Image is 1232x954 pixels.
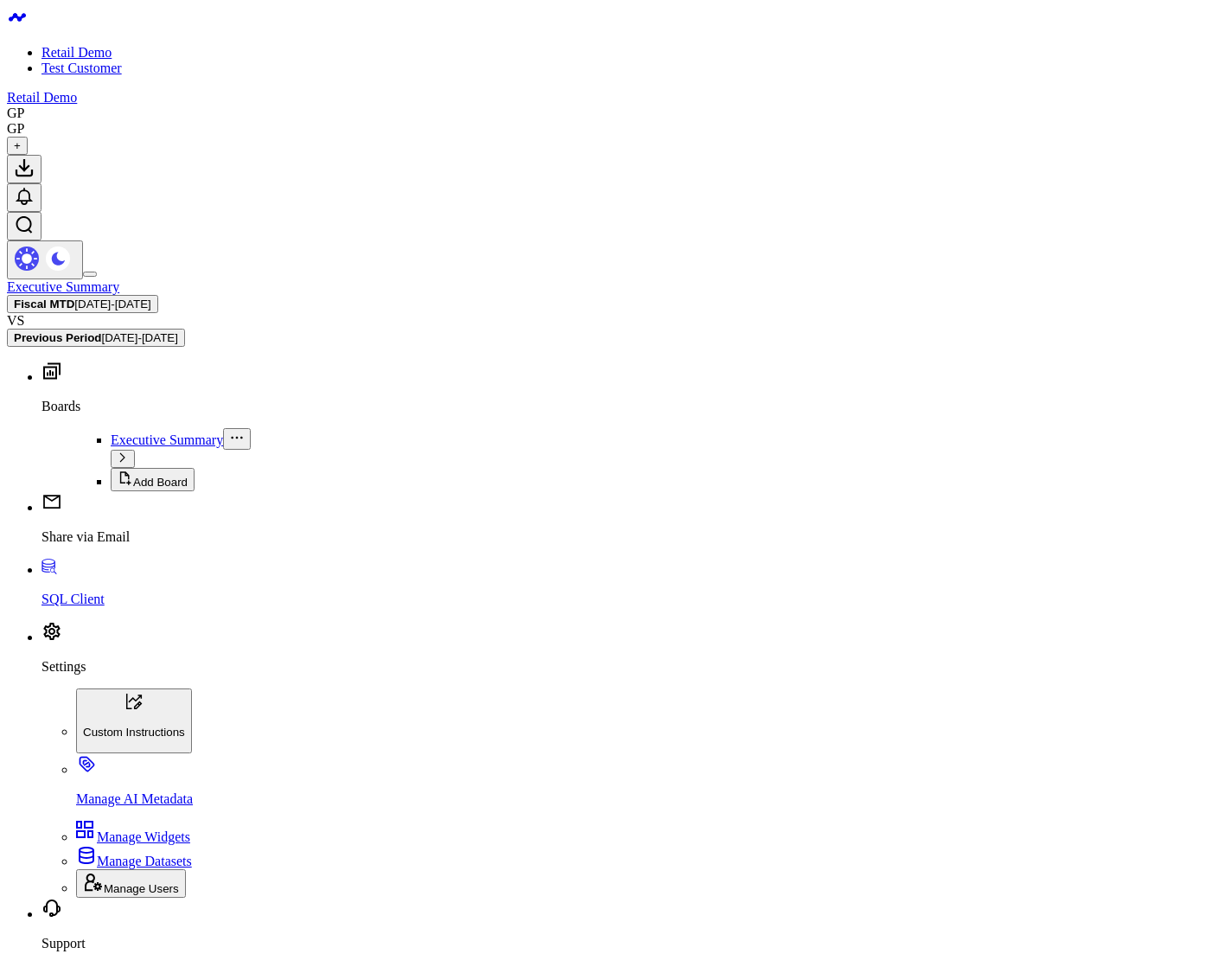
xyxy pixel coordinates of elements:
button: Fiscal MTD[DATE]-[DATE] [7,295,158,313]
a: Retail Demo [41,45,112,60]
p: Support [41,936,1225,951]
p: Share via Email [41,529,1225,545]
a: Executive Summary [7,279,119,294]
b: Previous Period [14,331,101,344]
a: Executive Summary [111,432,223,447]
div: GP [7,121,24,137]
div: GP [7,106,24,121]
div: VS [7,313,1225,329]
a: Manage Datasets [76,854,192,868]
a: Manage AI Metadata [76,762,1225,807]
button: Add Board [111,468,195,491]
span: Manage Widgets [97,829,190,844]
button: Manage Users [76,869,186,898]
span: [DATE] - [DATE] [74,298,150,311]
p: Boards [41,399,1225,414]
a: Manage Widgets [76,829,190,844]
button: Custom Instructions [76,688,192,753]
p: Custom Instructions [83,726,185,739]
a: SQL Client [41,562,1225,607]
a: Retail Demo [7,90,77,105]
p: Settings [41,659,1225,675]
p: Manage AI Metadata [76,791,1225,807]
span: Manage Users [104,882,179,895]
span: [DATE] - [DATE] [101,331,177,344]
span: + [14,139,21,152]
span: Manage Datasets [97,854,192,868]
button: Previous Period[DATE]-[DATE] [7,329,185,347]
button: + [7,137,28,155]
p: SQL Client [41,592,1225,607]
a: Test Customer [41,61,122,75]
button: Open search [7,212,41,240]
b: Fiscal MTD [14,298,74,311]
